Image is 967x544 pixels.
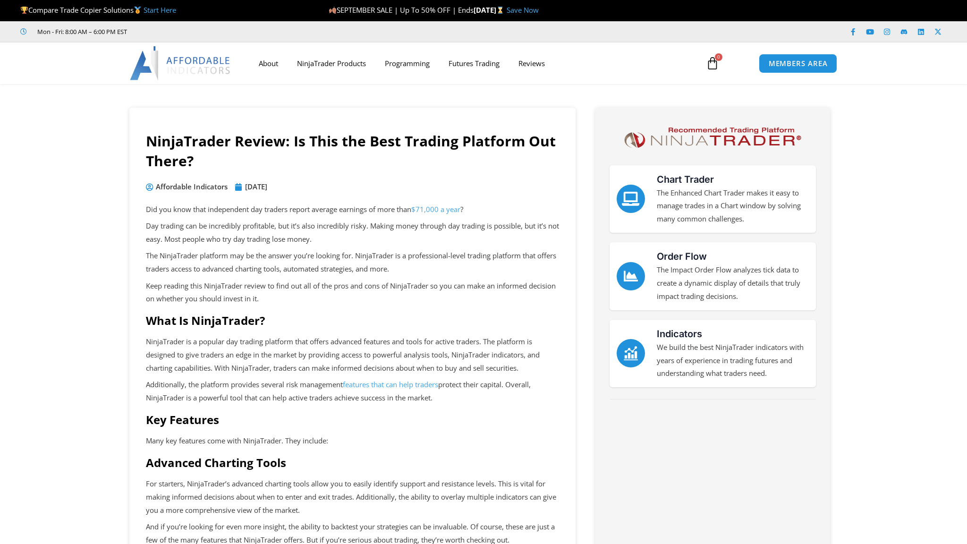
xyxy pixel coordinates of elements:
[759,54,838,73] a: MEMBERS AREA
[411,204,460,214] a: $71,000 a year
[21,7,28,14] img: 🏆
[245,182,267,191] time: [DATE]
[617,339,645,367] a: Indicators
[657,174,714,185] a: Chart Trader
[375,52,439,74] a: Programming
[146,335,559,375] p: NinjaTrader is a popular day trading platform that offers advanced features and tools for active ...
[509,52,554,74] a: Reviews
[617,262,645,290] a: Order Flow
[134,7,141,14] img: 🥇
[692,50,733,77] a: 0
[715,53,722,61] span: 0
[497,7,504,14] img: ⌛
[288,52,375,74] a: NinjaTrader Products
[617,185,645,213] a: Chart Trader
[146,313,559,328] h2: What Is NinjaTrader?
[35,26,127,37] span: Mon - Fri: 8:00 AM – 6:00 PM EST
[769,60,828,67] span: MEMBERS AREA
[329,5,474,15] span: SEPTEMBER SALE | Up To 50% OFF | Ends
[146,203,559,216] p: Did you know that independent day traders report average earnings of more than ?
[329,7,336,14] img: 🍂
[657,263,809,303] p: The Impact Order Flow analyzes tick data to create a dynamic display of details that truly impact...
[249,52,695,74] nav: Menu
[146,434,559,448] p: Many key features come with NinjaTrader. They include:
[249,52,288,74] a: About
[140,27,282,36] iframe: Customer reviews powered by Trustpilot
[439,52,509,74] a: Futures Trading
[146,455,559,470] h2: Advanced Charting Tools
[146,477,559,517] p: For starters, NinjaTrader’s advanced charting tools allow you to easily identify support and resi...
[507,5,539,15] a: Save Now
[657,187,809,226] p: The Enhanced Chart Trader makes it easy to manage trades in a Chart window by solving many common...
[146,249,559,276] p: The NinjaTrader platform may be the answer you’re looking for. NinjaTrader is a professional-leve...
[620,124,806,151] img: NinjaTrader Logo | Affordable Indicators – NinjaTrader
[474,5,506,15] strong: [DATE]
[657,328,702,340] a: Indicators
[153,180,228,194] span: Affordable Indicators
[146,378,559,405] p: Additionally, the platform provides several risk management protect their capital. Overall, Ninja...
[146,412,559,427] h2: Key Features
[146,280,559,306] p: Keep reading this NinjaTrader review to find out all of the pros and cons of NinjaTrader so you c...
[343,380,438,389] a: features that can help traders
[146,131,559,171] h1: NinjaTrader Review: Is This the Best Trading Platform Out There?
[144,5,176,15] a: Start Here
[657,251,707,262] a: Order Flow
[657,341,809,381] p: We build the best NinjaTrader indicators with years of experience in trading futures and understa...
[20,5,176,15] span: Compare Trade Copier Solutions
[146,220,559,246] p: Day trading can be incredibly profitable, but it’s also incredibly risky. Making money through da...
[130,46,231,80] img: LogoAI | Affordable Indicators – NinjaTrader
